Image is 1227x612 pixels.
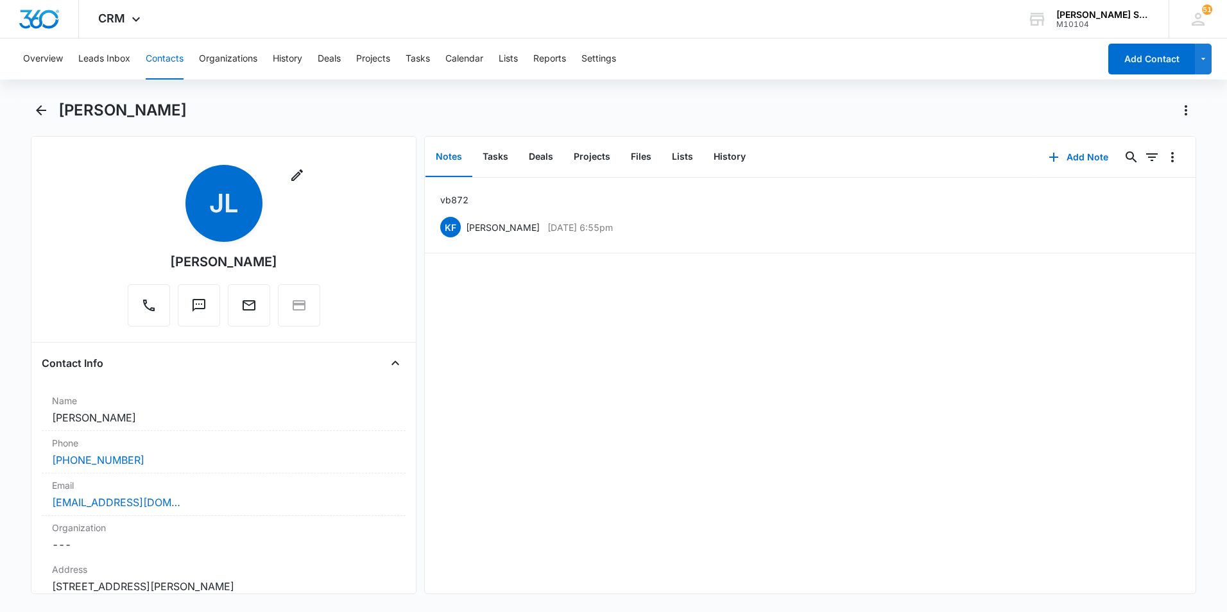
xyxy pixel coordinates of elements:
label: Phone [52,436,395,450]
div: [PERSON_NAME] [170,252,277,271]
span: JL [185,165,262,242]
button: Overview [23,38,63,80]
dd: --- [52,537,395,552]
button: Overflow Menu [1162,147,1183,167]
button: Files [621,137,662,177]
a: [PHONE_NUMBER] [52,452,144,468]
div: account name [1056,10,1150,20]
div: account id [1056,20,1150,29]
button: Calendar [445,38,483,80]
label: Address [52,563,395,576]
div: Phone[PHONE_NUMBER] [42,431,406,473]
button: Settings [581,38,616,80]
button: Text [178,284,220,327]
h4: Contact Info [42,355,103,371]
button: Add Contact [1108,44,1195,74]
button: Call [128,284,170,327]
button: Back [31,100,51,121]
button: Organizations [199,38,257,80]
div: Address[STREET_ADDRESS][PERSON_NAME] [42,557,406,600]
button: Add Note [1036,142,1121,173]
p: [PERSON_NAME] [466,221,540,234]
p: vb8 72 [440,193,468,207]
a: Email [228,304,270,315]
div: notifications count [1202,4,1212,15]
button: Lists [499,38,518,80]
div: Organization--- [42,516,406,557]
button: Deals [318,38,341,80]
div: Name[PERSON_NAME] [42,389,406,431]
h1: [PERSON_NAME] [58,101,187,120]
button: Tasks [406,38,430,80]
button: Lists [662,137,703,177]
button: Contacts [146,38,184,80]
label: Name [52,394,395,407]
span: CRM [98,12,125,25]
button: Tasks [472,137,519,177]
p: [DATE] 6:55pm [547,221,613,234]
button: Actions [1176,100,1196,121]
dd: [PERSON_NAME] [52,410,395,425]
button: Close [385,353,406,373]
button: Email [228,284,270,327]
button: Projects [356,38,390,80]
button: Deals [519,137,563,177]
button: Notes [425,137,472,177]
button: History [703,137,756,177]
span: 51 [1202,4,1212,15]
button: Leads Inbox [78,38,130,80]
button: Reports [533,38,566,80]
dd: [STREET_ADDRESS][PERSON_NAME] [52,579,395,594]
div: Email[EMAIL_ADDRESS][DOMAIN_NAME] [42,473,406,516]
a: [EMAIL_ADDRESS][DOMAIN_NAME] [52,495,180,510]
button: History [273,38,302,80]
label: Email [52,479,395,492]
label: Organization [52,521,395,534]
a: Call [128,304,170,315]
button: Projects [563,137,621,177]
button: Search... [1121,147,1142,167]
span: KF [440,217,461,237]
button: Filters [1142,147,1162,167]
a: Text [178,304,220,315]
